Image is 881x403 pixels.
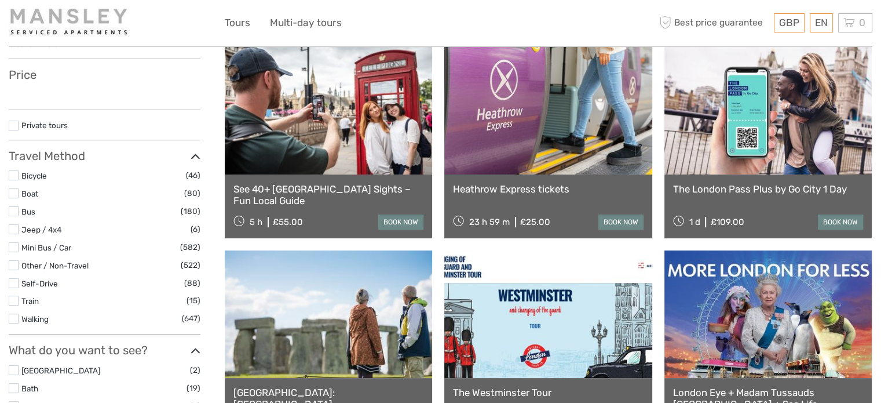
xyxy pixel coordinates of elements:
h3: What do you want to see? [9,343,200,357]
a: Multi-day tours [270,14,342,31]
a: book now [378,215,423,230]
span: 0 [857,17,867,28]
a: The London Pass Plus by Go City 1 Day [673,183,863,195]
a: book now [598,215,644,230]
span: (80) [184,187,200,200]
span: (582) [180,241,200,254]
span: (88) [184,277,200,290]
span: (46) [186,169,200,182]
div: £25.00 [520,217,550,227]
a: Train [21,296,39,306]
a: Jeep / 4x4 [21,225,61,234]
span: (180) [181,205,200,218]
span: (6) [191,223,200,236]
a: Bus [21,207,35,216]
a: Bath [21,384,38,393]
span: (2) [190,364,200,377]
a: [GEOGRAPHIC_DATA] [21,366,100,375]
a: Tours [225,14,250,31]
a: See 40+ [GEOGRAPHIC_DATA] Sights – Fun Local Guide [233,183,423,207]
a: Heathrow Express tickets [453,183,643,195]
a: Walking [21,314,49,324]
span: 5 h [250,217,262,227]
a: book now [818,215,863,230]
span: 23 h 59 m [469,217,510,227]
span: (647) [182,312,200,325]
img: 2205-b00dc78e-d6ae-4d62-a8e4-72bfb5d35dfd_logo_small.jpg [9,9,134,37]
span: (522) [181,259,200,272]
a: Private tours [21,121,68,130]
a: Boat [21,189,38,198]
span: GBP [779,17,799,28]
span: (19) [187,382,200,395]
h3: Travel Method [9,149,200,163]
a: Other / Non-Travel [21,261,89,270]
span: 1 d [689,217,700,227]
div: EN [810,13,833,32]
span: Best price guarantee [656,13,771,32]
div: £109.00 [710,217,744,227]
a: Mini Bus / Car [21,243,71,252]
a: The Westminster Tour [453,387,643,398]
a: Self-Drive [21,279,58,288]
h3: Price [9,68,200,82]
span: (15) [187,294,200,307]
div: £55.00 [273,217,303,227]
a: Bicycle [21,171,47,180]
